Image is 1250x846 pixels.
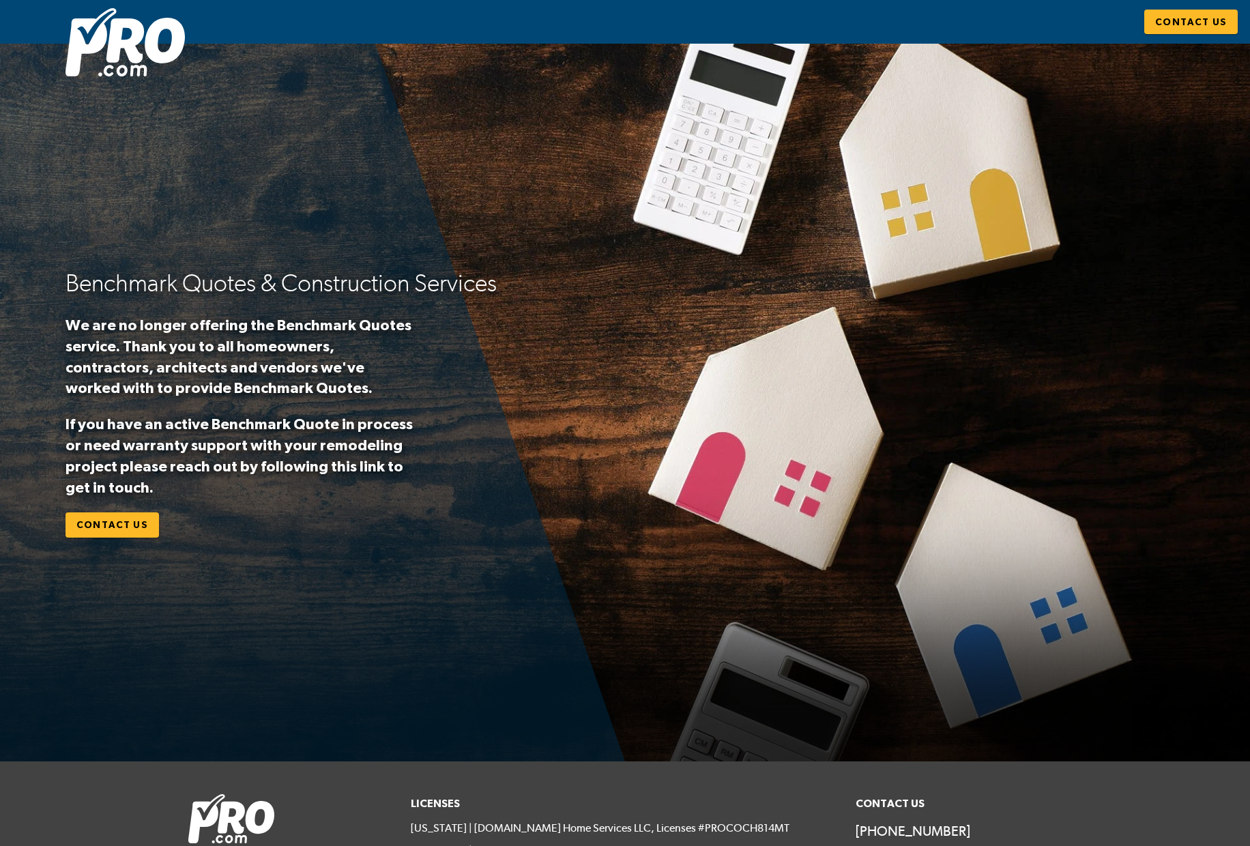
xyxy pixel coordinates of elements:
[66,315,421,398] p: We are no longer offering the Benchmark Quotes service. Thank you to all homeowners, contractors,...
[856,794,1062,813] h6: Contact Us
[66,8,185,76] img: Pro.com logo
[188,794,274,843] img: Pro.com logo
[1155,14,1227,31] span: Contact Us
[76,516,148,534] span: Contact Us
[66,512,159,538] a: Contact Us
[856,821,1062,841] a: [PHONE_NUMBER]
[1144,10,1238,35] a: Contact Us
[66,267,598,300] h2: Benchmark Quotes & Construction Services
[66,413,421,497] p: If you have an active Benchmark Quote in process or need warranty support with your remodeling pr...
[411,794,839,813] h6: Licenses
[411,821,839,836] p: [US_STATE] | [DOMAIN_NAME] Home Services LLC, Licenses #PROCOCH814MT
